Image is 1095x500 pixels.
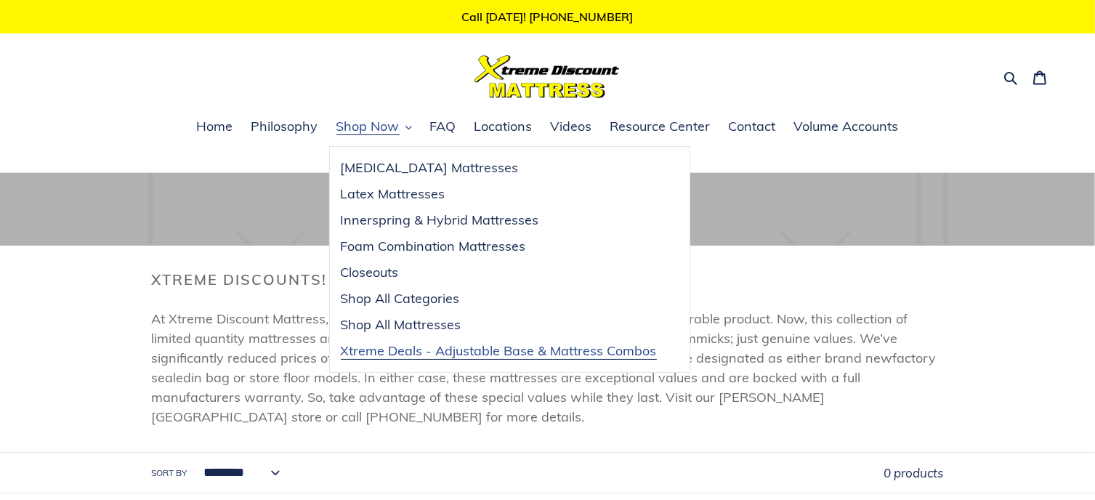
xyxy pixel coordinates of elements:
span: Contact [729,118,776,135]
span: [MEDICAL_DATA] Mattresses [341,159,519,177]
span: Shop Now [336,118,400,135]
a: Videos [544,116,599,138]
a: Home [190,116,241,138]
span: Home [197,118,233,135]
a: Resource Center [603,116,718,138]
p: At Xtreme Discount Mattress, our everyday price is 1/2 to 1/3 of the competition's comparable pro... [152,309,944,427]
a: Closeouts [330,259,668,286]
span: Innerspring & Hybrid Mattresses [341,211,539,229]
span: Shop All Mattresses [341,316,461,334]
a: Innerspring & Hybrid Mattresses [330,207,668,233]
label: Sort by [152,467,187,480]
span: Resource Center [610,118,711,135]
img: Xtreme Discount Mattress [474,55,620,98]
a: Shop All Categories [330,286,668,312]
span: FAQ [430,118,456,135]
span: 0 products [884,465,944,480]
span: Philosophy [251,118,318,135]
span: factory sealed [152,350,937,386]
span: Foam Combination Mattresses [341,238,526,255]
a: Locations [467,116,540,138]
a: Shop All Mattresses [330,312,668,338]
a: [MEDICAL_DATA] Mattresses [330,155,668,181]
button: Shop Now [329,116,419,138]
span: Shop All Categories [341,290,460,307]
span: Xtreme Deals - Adjustable Base & Mattress Combos [341,342,657,360]
a: Volume Accounts [787,116,906,138]
a: Latex Mattresses [330,181,668,207]
h2: Xtreme Discounts! [152,271,944,289]
span: Locations [474,118,533,135]
span: Volume Accounts [794,118,899,135]
a: Xtreme Deals - Adjustable Base & Mattress Combos [330,338,668,364]
a: Philosophy [244,116,326,138]
span: Closeouts [341,264,399,281]
span: Latex Mattresses [341,185,445,203]
a: FAQ [423,116,464,138]
a: Foam Combination Mattresses [330,233,668,259]
span: Videos [551,118,592,135]
a: Contact [722,116,783,138]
